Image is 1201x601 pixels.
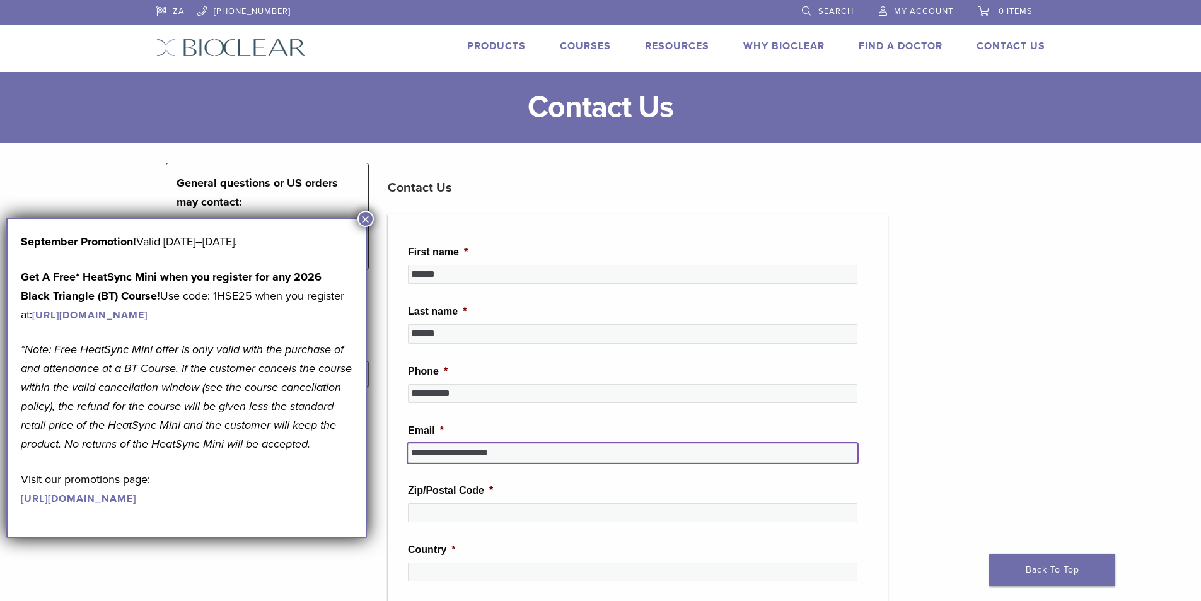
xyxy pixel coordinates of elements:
a: Why Bioclear [743,40,825,52]
a: Contact Us [977,40,1045,52]
p: Valid [DATE]–[DATE]. [21,232,352,251]
p: Visit our promotions page: [21,470,352,508]
a: Find A Doctor [859,40,943,52]
a: [URL][DOMAIN_NAME] [21,493,136,505]
label: Last name [408,305,467,318]
label: Email [408,424,444,438]
a: [URL][DOMAIN_NAME] [32,309,148,322]
span: Search [818,6,854,16]
strong: General questions or US orders may contact: [177,176,338,209]
button: Close [357,211,374,227]
a: Courses [560,40,611,52]
img: Bioclear [156,38,306,57]
em: *Note: Free HeatSync Mini offer is only valid with the purchase of and attendance at a BT Course.... [21,342,352,451]
a: Back To Top [989,554,1115,586]
strong: Get A Free* HeatSync Mini when you register for any 2026 Black Triangle (BT) Course! [21,270,322,303]
span: My Account [894,6,953,16]
span: 0 items [999,6,1033,16]
b: September Promotion! [21,235,136,248]
label: Country [408,544,456,557]
a: Resources [645,40,709,52]
label: Zip/Postal Code [408,484,493,498]
a: Products [467,40,526,52]
label: First name [408,246,468,259]
p: Use code: 1HSE25 when you register at: [21,267,352,324]
label: Phone [408,365,448,378]
h3: Contact Us [388,173,888,203]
